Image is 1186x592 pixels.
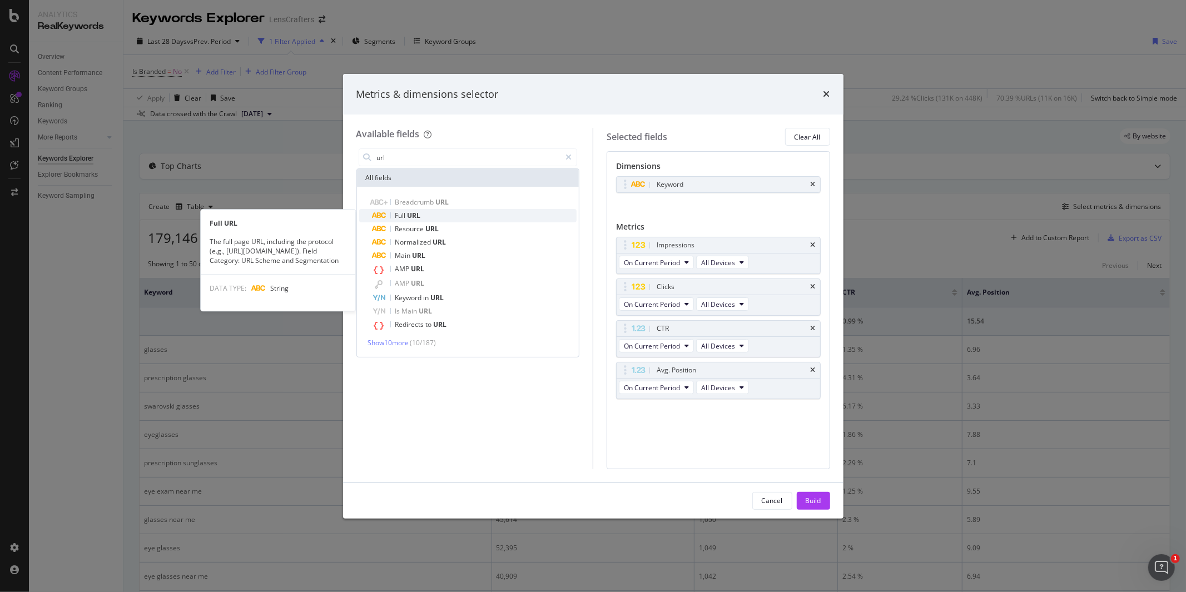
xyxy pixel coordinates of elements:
[696,339,749,352] button: All Devices
[701,383,735,392] span: All Devices
[433,237,446,247] span: URL
[395,237,433,247] span: Normalized
[616,237,821,274] div: ImpressionstimesOn Current PeriodAll Devices
[395,251,413,260] span: Main
[395,293,424,302] span: Keyword
[408,211,421,220] span: URL
[619,339,694,352] button: On Current Period
[619,297,694,311] button: On Current Period
[811,242,816,248] div: times
[696,297,749,311] button: All Devices
[811,283,816,290] div: times
[411,278,425,288] span: URL
[762,496,783,505] div: Cancel
[402,306,419,316] span: Main
[624,258,680,267] span: On Current Period
[657,323,669,334] div: CTR
[616,320,821,357] div: CTRtimesOn Current PeriodAll Devices
[811,325,816,332] div: times
[657,365,696,376] div: Avg. Position
[795,132,821,142] div: Clear All
[395,320,426,329] span: Redirects
[624,383,680,392] span: On Current Period
[431,293,444,302] span: URL
[436,197,449,207] span: URL
[619,256,694,269] button: On Current Period
[797,492,830,510] button: Build
[395,197,436,207] span: Breadcrumb
[657,179,683,190] div: Keyword
[701,258,735,267] span: All Devices
[616,176,821,193] div: Keywordtimes
[395,211,408,220] span: Full
[1171,554,1180,563] span: 1
[395,224,426,233] span: Resource
[426,224,439,233] span: URL
[657,281,674,292] div: Clicks
[368,338,409,347] span: Show 10 more
[811,181,816,188] div: times
[356,87,499,102] div: Metrics & dimensions selector
[616,221,821,237] div: Metrics
[357,169,579,187] div: All fields
[607,131,667,143] div: Selected fields
[785,128,830,146] button: Clear All
[696,256,749,269] button: All Devices
[411,264,425,273] span: URL
[616,278,821,316] div: ClickstimesOn Current PeriodAll Devices
[395,264,411,273] span: AMP
[701,300,735,309] span: All Devices
[696,381,749,394] button: All Devices
[752,492,792,510] button: Cancel
[426,320,434,329] span: to
[624,300,680,309] span: On Current Period
[811,367,816,374] div: times
[356,128,420,140] div: Available fields
[395,306,402,316] span: Is
[376,149,561,166] input: Search by field name
[413,251,426,260] span: URL
[823,87,830,102] div: times
[410,338,436,347] span: ( 10 / 187 )
[657,240,694,251] div: Impressions
[201,237,355,265] div: The full page URL, including the protocol (e.g., [URL][DOMAIN_NAME]). Field Category: URL Scheme ...
[616,161,821,176] div: Dimensions
[424,293,431,302] span: in
[624,341,680,351] span: On Current Period
[395,278,411,288] span: AMP
[616,362,821,399] div: Avg. PositiontimesOn Current PeriodAll Devices
[434,320,447,329] span: URL
[201,218,355,228] div: Full URL
[619,381,694,394] button: On Current Period
[701,341,735,351] span: All Devices
[419,306,433,316] span: URL
[1148,554,1175,581] iframe: Intercom live chat
[343,74,843,519] div: modal
[806,496,821,505] div: Build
